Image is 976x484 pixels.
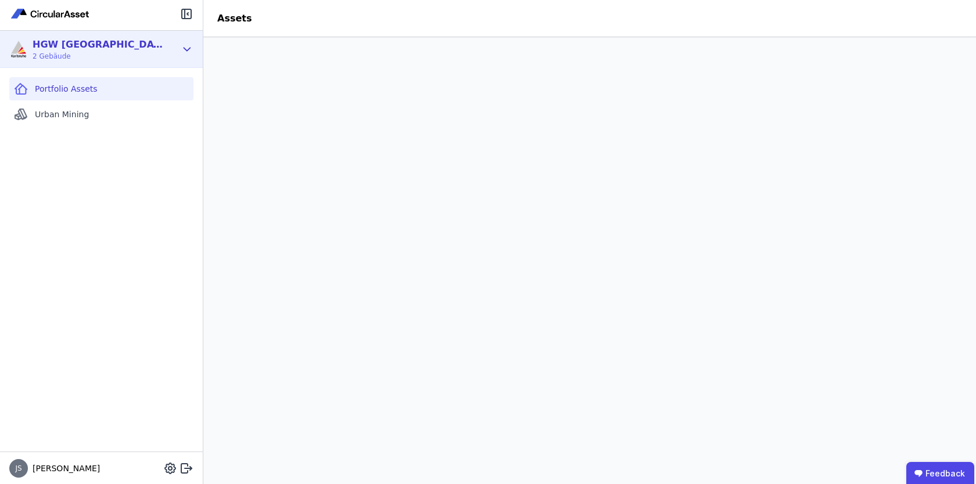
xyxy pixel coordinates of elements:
[35,83,98,95] span: Portfolio Assets
[35,109,89,120] span: Urban Mining
[9,40,28,59] img: HGW Karlsruhe
[33,52,166,61] span: 2 Gebäude
[33,38,166,52] div: HGW [GEOGRAPHIC_DATA]
[203,37,976,484] iframe: retool
[15,465,21,472] span: JS
[28,463,100,474] span: [PERSON_NAME]
[203,12,265,26] div: Assets
[9,7,92,21] img: Concular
